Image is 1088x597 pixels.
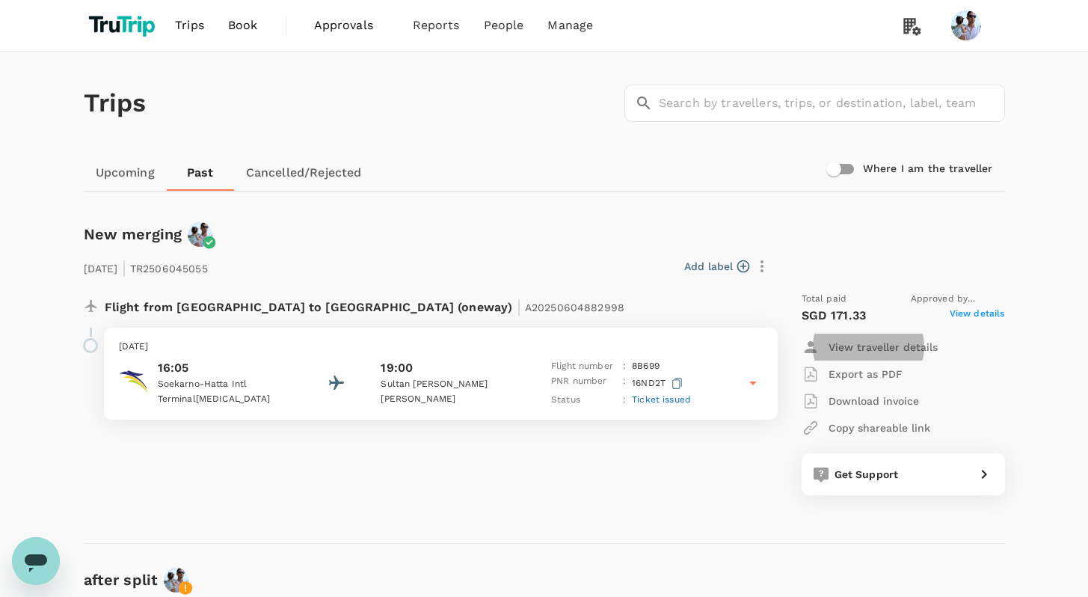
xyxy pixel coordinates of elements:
p: Export as PDF [829,367,903,382]
p: 16ND2T [632,374,686,393]
p: Terminal [MEDICAL_DATA] [158,392,292,407]
p: Status [551,393,617,408]
a: Upcoming [84,155,167,191]
span: People [484,16,524,34]
a: Past [167,155,234,191]
p: Soekarno-Hatta Intl [158,377,292,392]
p: Copy shareable link [829,420,930,435]
p: : [623,393,626,408]
a: Cancelled/Rejected [234,155,374,191]
button: Add label [684,259,749,274]
p: Download invoice [829,394,919,408]
button: Export as PDF [802,361,903,388]
span: Manage [547,16,593,34]
p: 19:00 [381,359,413,377]
p: Flight number [551,359,617,374]
span: A20250604882998 [525,301,624,313]
img: TransNusa [119,367,149,397]
span: Book [228,16,258,34]
span: | [517,296,521,317]
span: Trips [175,16,204,34]
button: Download invoice [802,388,919,414]
span: Reports [413,16,460,34]
img: Sani Gouw [951,10,981,40]
span: Get Support [835,468,899,480]
img: avatar-6695f0dd85a4d.png [164,568,188,593]
h6: after split [84,568,159,592]
h1: Trips [84,52,147,155]
button: View traveller details [802,334,938,361]
input: Search by travellers, trips, or destination, label, team [659,85,1005,122]
p: [DATE] [119,340,763,355]
p: 16:05 [158,359,292,377]
span: Total paid [802,292,847,307]
button: Copy shareable link [802,414,930,441]
img: avatar-6695f0dd85a4d.png [188,222,212,247]
iframe: Button to launch messaging window [12,537,60,585]
h6: Where I am the traveller [863,161,993,177]
span: Approved by [911,292,1005,307]
p: Sultan [PERSON_NAME] [PERSON_NAME] [381,377,515,407]
p: View traveller details [829,340,938,355]
span: Ticket issued [632,394,691,405]
p: PNR number [551,374,617,393]
span: | [122,257,126,278]
p: [DATE] TR2506045055 [84,253,208,280]
img: TruTrip logo [84,9,164,42]
p: Flight from [GEOGRAPHIC_DATA] to [GEOGRAPHIC_DATA] (oneway) [105,292,625,319]
p: 8B 699 [632,359,660,374]
p: SGD 171.33 [802,307,867,325]
p: : [623,374,626,393]
h6: New merging [84,222,182,246]
p: : [623,359,626,374]
span: Approvals [314,16,389,34]
span: View details [950,307,1005,325]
